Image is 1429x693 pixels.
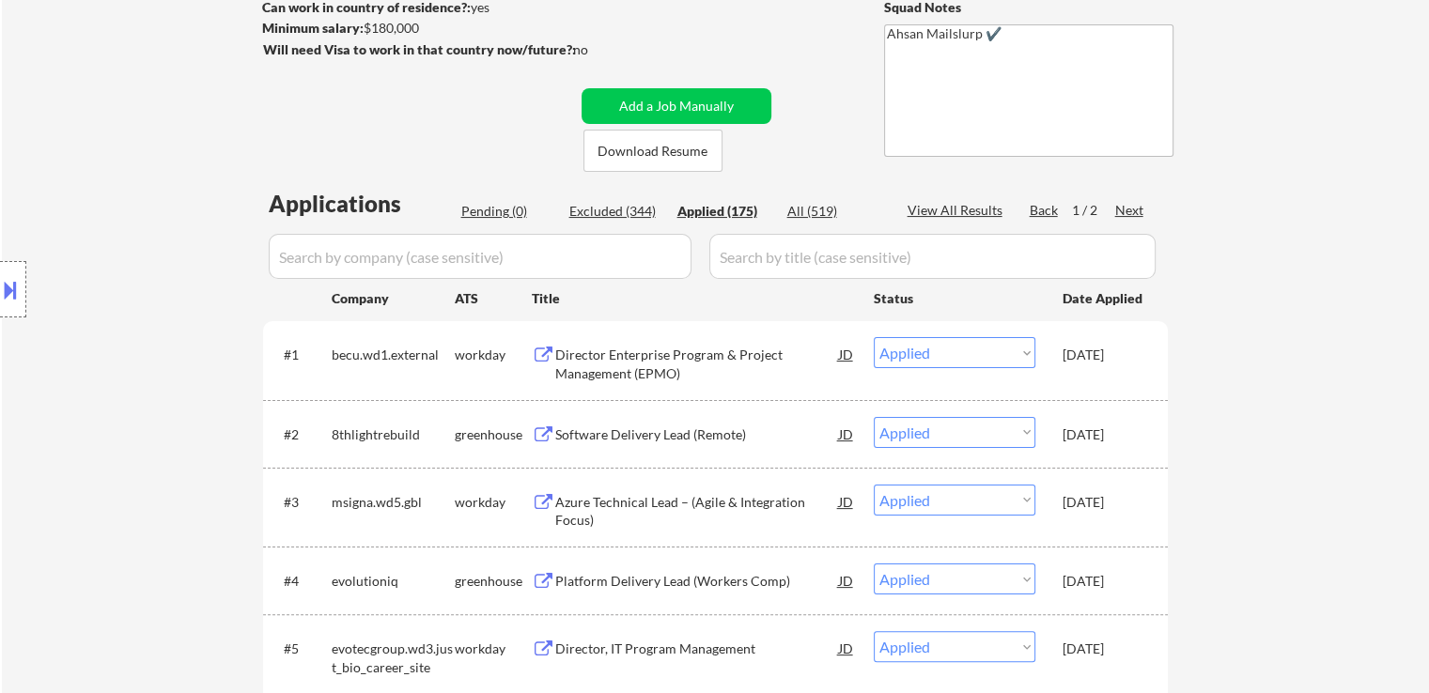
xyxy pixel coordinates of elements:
[1063,639,1145,658] div: [DATE]
[1030,201,1060,220] div: Back
[532,289,856,308] div: Title
[1063,572,1145,591] div: [DATE]
[582,88,771,124] button: Add a Job Manually
[455,425,532,444] div: greenhouse
[262,20,364,36] strong: Minimum salary:
[455,493,532,512] div: workday
[1063,493,1145,512] div: [DATE]
[837,337,856,371] div: JD
[284,493,317,512] div: #3
[555,639,839,658] div: Director, IT Program Management
[269,192,455,215] div: Applications
[332,572,455,591] div: evolutioniq
[332,425,455,444] div: 8thlightrebuild
[455,639,532,658] div: workday
[1063,425,1145,444] div: [DATE]
[262,19,575,38] div: $180,000
[455,289,532,308] div: ATS
[837,631,856,665] div: JD
[837,485,856,518] div: JD
[569,202,663,221] div: Excluded (344)
[837,563,856,597] div: JD
[1063,289,1145,308] div: Date Applied
[709,234,1156,279] input: Search by title (case sensitive)
[677,202,771,221] div: Applied (175)
[583,130,722,172] button: Download Resume
[1115,201,1145,220] div: Next
[1072,201,1115,220] div: 1 / 2
[332,639,455,676] div: evotecgroup.wd3.just_bio_career_site
[787,202,881,221] div: All (519)
[263,41,576,57] strong: Will need Visa to work in that country now/future?:
[332,346,455,364] div: becu.wd1.external
[455,346,532,364] div: workday
[461,202,555,221] div: Pending (0)
[1063,346,1145,364] div: [DATE]
[908,201,1008,220] div: View All Results
[269,234,691,279] input: Search by company (case sensitive)
[555,572,839,591] div: Platform Delivery Lead (Workers Comp)
[555,425,839,444] div: Software Delivery Lead (Remote)
[332,493,455,512] div: msigna.wd5.gbl
[284,639,317,658] div: #5
[555,493,839,530] div: Azure Technical Lead – (Agile & Integration Focus)
[455,572,532,591] div: greenhouse
[284,572,317,591] div: #4
[332,289,455,308] div: Company
[573,40,627,59] div: no
[874,281,1035,315] div: Status
[837,417,856,451] div: JD
[555,346,839,382] div: Director Enterprise Program & Project Management (EPMO)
